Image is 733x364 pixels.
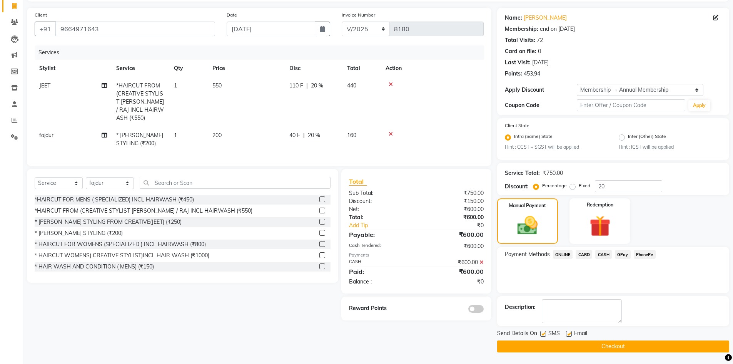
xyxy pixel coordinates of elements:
label: Client [35,12,47,18]
span: GPay [615,250,631,259]
div: Sub Total: [343,189,416,197]
span: CASH [595,250,612,259]
div: 0 [538,47,541,55]
span: Payment Methods [505,250,550,258]
div: CASH [343,258,416,267]
div: Service Total: [505,169,540,177]
div: * HAIRCUT WOMENS( CREATIVE STYLIST)INCL HAIR WASH (₹1000) [35,252,209,260]
div: [DATE] [532,59,549,67]
span: 440 [347,82,356,89]
div: end on [DATE] [540,25,575,33]
label: Intra (Same) State [514,133,553,142]
div: Membership: [505,25,538,33]
div: Description: [505,303,536,311]
span: PhonePe [634,250,656,259]
label: Fixed [579,182,590,189]
input: Search by Name/Mobile/Email/Code [55,22,215,36]
label: Inter (Other) State [628,133,666,142]
span: Send Details On [497,329,537,339]
a: Add Tip [343,221,428,230]
div: Discount: [505,183,529,191]
div: Net: [343,205,416,213]
span: fojdur [39,132,53,139]
div: ₹600.00 [416,242,489,250]
div: Balance : [343,278,416,286]
label: Manual Payment [509,202,546,209]
span: JEET [39,82,50,89]
div: Coupon Code [505,101,577,109]
button: Checkout [497,341,729,352]
span: 40 F [289,131,300,139]
button: Apply [688,100,710,111]
span: | [306,82,308,90]
th: Total [342,60,381,77]
div: ₹600.00 [416,258,489,267]
img: _cash.svg [511,214,544,237]
span: CARD [576,250,592,259]
div: *HAIRCUT FROM (CREATIVE STYLIST [PERSON_NAME] / RAJ INCL HAIRWASH (₹550) [35,207,252,215]
span: * [PERSON_NAME] STYLING (₹200) [116,132,163,147]
span: 160 [347,132,356,139]
button: +91 [35,22,56,36]
div: Name: [505,14,522,22]
div: ₹600.00 [416,230,489,239]
th: Qty [169,60,208,77]
span: 1 [174,82,177,89]
span: 20 % [308,131,320,139]
span: 550 [212,82,222,89]
div: ₹600.00 [416,205,489,213]
input: Enter Offer / Coupon Code [577,99,685,111]
label: Invoice Number [342,12,375,18]
div: Services [35,45,489,60]
label: Date [227,12,237,18]
div: * HAIRCUT FOR WOMENS (SPECIALIZED ) INCL HAIRWASH (₹800) [35,240,206,248]
th: Disc [285,60,342,77]
span: Total [349,178,367,186]
div: Total Visits: [505,36,535,44]
div: 453.94 [524,70,540,78]
small: Hint : CGST + SGST will be applied [505,144,608,151]
div: Discount: [343,197,416,205]
div: ₹750.00 [416,189,489,197]
div: Paid: [343,267,416,276]
input: Search or Scan [140,177,331,189]
span: Email [574,329,587,339]
div: 72 [537,36,543,44]
span: | [303,131,305,139]
span: *HAIRCUT FROM (CREATIVE STYLIST [PERSON_NAME] / RAJ INCL HAIRWASH (₹550) [116,82,164,121]
div: Payments [349,252,483,258]
div: Reward Points [343,304,416,313]
span: 110 F [289,82,303,90]
label: Client State [505,122,529,129]
div: Cash Tendered: [343,242,416,250]
div: * HAIR WASH AND CONDITION ( MENS) (₹150) [35,263,154,271]
div: ₹0 [416,278,489,286]
div: Total: [343,213,416,221]
div: ₹750.00 [543,169,563,177]
th: Price [208,60,285,77]
span: 200 [212,132,222,139]
div: Last Visit: [505,59,531,67]
div: Points: [505,70,522,78]
th: Stylist [35,60,112,77]
div: * [PERSON_NAME] STYLING (₹200) [35,229,123,237]
div: ₹150.00 [416,197,489,205]
span: ONLINE [553,250,573,259]
div: * [PERSON_NAME] STYLING FROM CREATIVE(JEET) (₹250) [35,218,182,226]
span: 20 % [311,82,323,90]
div: *HAIRCUT FOR MENS ( SPECIALIZED) INCL HAIRWASH (₹450) [35,196,194,204]
th: Action [381,60,484,77]
div: ₹600.00 [416,213,489,221]
span: SMS [548,329,560,339]
th: Service [112,60,169,77]
small: Hint : IGST will be applied [619,144,721,151]
label: Percentage [542,182,567,189]
div: ₹600.00 [416,267,489,276]
div: Card on file: [505,47,536,55]
div: Apply Discount [505,86,577,94]
div: Payable: [343,230,416,239]
label: Redemption [587,201,613,208]
div: ₹0 [429,221,489,230]
span: 1 [174,132,177,139]
a: [PERSON_NAME] [524,14,567,22]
